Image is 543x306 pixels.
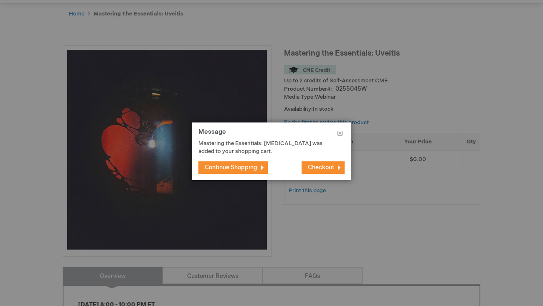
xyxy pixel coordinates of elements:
h1: Message [198,129,345,140]
span: Continue Shopping [205,164,257,171]
button: Continue Shopping [198,161,268,174]
span: Checkout [308,164,334,171]
p: Mastering the Essentials: [MEDICAL_DATA] was added to your shopping cart. [198,140,332,155]
button: Checkout [302,161,345,174]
